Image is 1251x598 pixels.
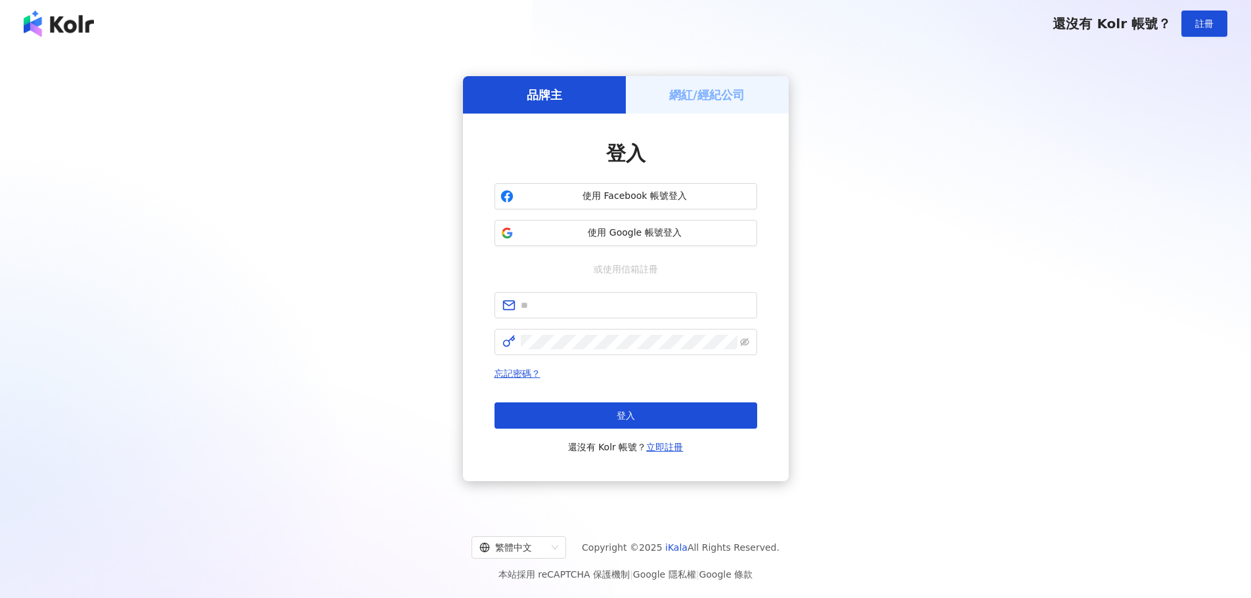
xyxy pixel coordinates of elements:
[630,569,633,580] span: |
[1195,18,1214,29] span: 註冊
[699,569,753,580] a: Google 條款
[494,368,540,379] a: 忘記密碼？
[519,190,751,203] span: 使用 Facebook 帳號登入
[1053,16,1171,32] span: 還沒有 Kolr 帳號？
[740,337,749,347] span: eye-invisible
[527,87,562,103] h5: 品牌主
[584,262,667,276] span: 或使用信箱註冊
[582,540,779,555] span: Copyright © 2025 All Rights Reserved.
[696,569,699,580] span: |
[1181,11,1227,37] button: 註冊
[669,87,745,103] h5: 網紅/經紀公司
[633,569,696,580] a: Google 隱私權
[494,402,757,429] button: 登入
[494,183,757,209] button: 使用 Facebook 帳號登入
[479,537,546,558] div: 繁體中文
[494,220,757,246] button: 使用 Google 帳號登入
[498,566,753,582] span: 本站採用 reCAPTCHA 保護機制
[606,142,646,165] span: 登入
[568,439,684,455] span: 還沒有 Kolr 帳號？
[519,226,751,240] span: 使用 Google 帳號登入
[24,11,94,37] img: logo
[617,410,635,421] span: 登入
[646,442,683,452] a: 立即註冊
[665,542,688,553] a: iKala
